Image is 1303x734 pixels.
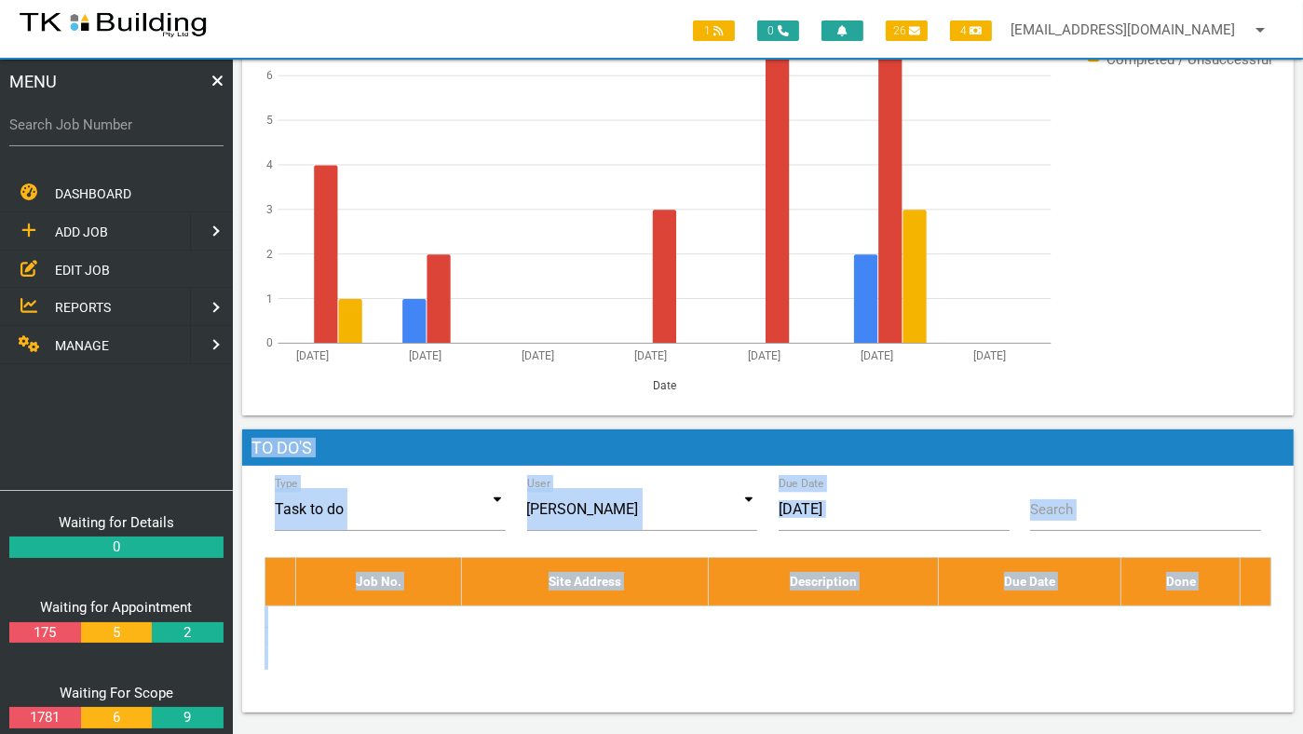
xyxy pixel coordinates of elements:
[296,348,329,361] text: [DATE]
[266,202,273,215] text: 3
[19,9,208,39] img: s3file
[757,20,799,41] span: 0
[748,348,780,361] text: [DATE]
[266,158,273,171] text: 4
[266,114,273,127] text: 5
[55,262,110,277] span: EDIT JOB
[266,69,273,82] text: 6
[152,707,223,728] a: 9
[527,475,550,492] label: User
[653,379,676,392] text: Date
[295,558,462,605] th: Job No.
[635,348,668,361] text: [DATE]
[693,20,735,41] span: 1
[9,69,57,94] span: MENU
[81,622,152,644] a: 5
[152,622,223,644] a: 2
[522,348,554,361] text: [DATE]
[275,475,298,492] label: Type
[60,685,173,701] a: Waiting For Scope
[861,348,893,361] text: [DATE]
[1121,558,1241,605] th: Done
[266,292,273,305] text: 1
[779,475,824,492] label: Due Date
[9,622,80,644] a: 175
[409,348,441,361] text: [DATE]
[41,599,193,616] a: Waiting for Appointment
[9,537,224,558] a: 0
[55,186,131,201] span: DASHBOARD
[462,558,709,605] th: Site Address
[55,224,108,239] span: ADD JOB
[55,300,111,315] span: REPORTS
[59,514,174,531] a: Waiting for Details
[886,20,928,41] span: 26
[950,20,992,41] span: 4
[938,558,1120,605] th: Due Date
[1030,499,1073,521] label: Search
[973,348,1006,361] text: [DATE]
[81,707,152,728] a: 6
[1106,50,1272,67] text: Completed / Unsuccessful
[266,336,273,349] text: 0
[9,115,224,136] label: Search Job Number
[9,707,80,728] a: 1781
[55,338,109,353] span: MANAGE
[709,558,939,605] th: Description
[266,247,273,260] text: 2
[242,429,1294,467] h1: To Do's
